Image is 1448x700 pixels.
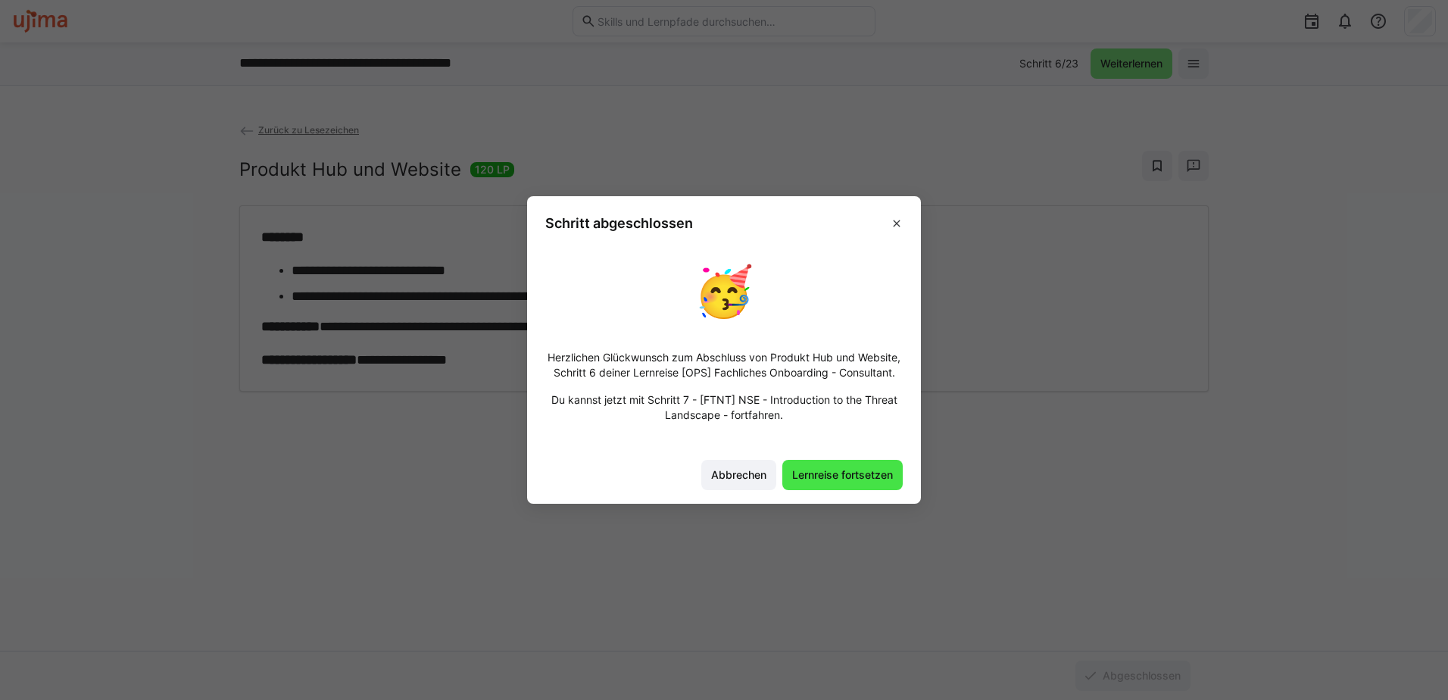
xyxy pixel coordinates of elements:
p: Herzlichen Glückwunsch zum Abschluss von Produkt Hub und Website, Schritt 6 deiner Lernreise [OPS... [545,350,903,380]
button: Lernreise fortsetzen [782,460,903,490]
button: Abbrechen [701,460,776,490]
h3: Schritt abgeschlossen [545,214,693,232]
span: Lernreise fortsetzen [790,467,895,483]
p: Du kannst jetzt mit Schritt 7 - [FTNT] NSE - Introduction to the Threat Landscape - fortfahren. [545,392,903,423]
p: 🥳 [694,256,754,325]
span: Abbrechen [709,467,769,483]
